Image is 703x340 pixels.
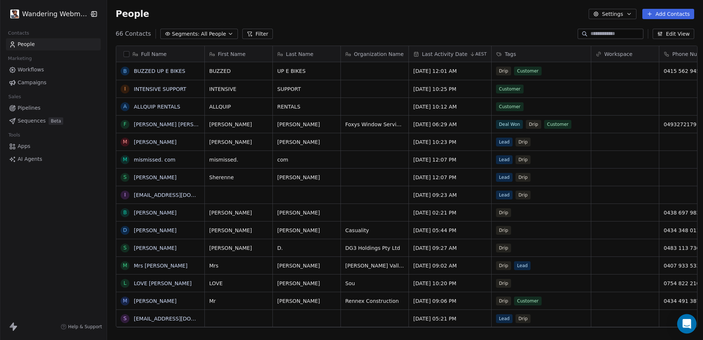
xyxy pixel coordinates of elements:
div: Organization Name [341,46,408,62]
span: com [277,156,336,163]
span: Deal Won [496,120,523,129]
a: Apps [6,140,101,152]
span: AEST [475,51,487,57]
span: [DATE] 09:27 AM [413,244,487,252]
span: ALLQUIP [209,103,268,110]
span: Drip [496,244,511,252]
span: UP E BIKES [277,67,336,75]
span: [PERSON_NAME] [277,227,336,234]
span: 66 Contacts [116,29,151,38]
span: Workflows [18,66,44,74]
div: S [123,173,126,181]
div: Last Name [273,46,340,62]
span: Customer [544,120,571,129]
span: Lead [496,191,513,199]
span: [PERSON_NAME] [277,280,336,287]
div: B [123,67,127,75]
span: [DATE] 10:12 AM [413,103,487,110]
span: People [18,40,35,48]
a: [PERSON_NAME] [134,174,176,180]
span: Wandering Webmaster [22,9,87,19]
span: Lead [514,261,531,270]
span: Customer [514,67,542,75]
span: [PERSON_NAME] [209,244,268,252]
span: [PERSON_NAME] [277,209,336,216]
span: Drip [496,226,511,235]
span: RENTALS [277,103,336,110]
span: Drip [496,67,511,75]
a: ALLQUIP RENTALS [134,104,180,110]
span: [DATE] 10:23 PM [413,138,487,146]
span: SUPPORT [277,85,336,93]
span: Drip [496,208,511,217]
span: Lead [496,138,513,146]
div: grid [116,62,205,327]
a: INTENSIVE SUPPORT [134,86,186,92]
span: Drip [496,261,511,270]
a: [EMAIL_ADDRESS][DOMAIN_NAME] [134,316,224,322]
a: [PERSON_NAME] [134,210,176,216]
span: [PERSON_NAME] [277,174,336,181]
button: Settings [589,9,636,19]
span: Campaigns [18,79,46,86]
span: Customer [514,297,542,305]
span: [PERSON_NAME] [209,121,268,128]
div: Open Intercom Messenger [677,314,697,334]
div: i [124,191,125,199]
a: Campaigns [6,77,101,89]
span: Segments: [172,30,200,38]
a: Mrs [PERSON_NAME] [134,263,188,269]
span: Sherenne [209,174,268,181]
span: Foxys Window Services [345,121,404,128]
img: logo.png [10,10,19,18]
span: Customer [496,102,524,111]
span: mismissed. [209,156,268,163]
span: Workspace [604,50,633,58]
span: Marketing [5,53,35,64]
a: Pipelines [6,102,101,114]
span: Help & Support [68,324,102,330]
span: Drip [515,173,530,182]
div: F [124,120,126,128]
a: mismissed. com [134,157,175,163]
a: Workflows [6,64,101,76]
div: s [123,315,126,322]
span: [PERSON_NAME] [209,209,268,216]
span: Lead [496,173,513,182]
span: Full Name [141,50,167,58]
span: [DATE] 06:29 AM [413,121,487,128]
a: [PERSON_NAME] [134,245,176,251]
span: [DATE] 05:21 PM [413,315,487,322]
span: D. [277,244,336,252]
span: Drip [515,314,530,323]
span: AI Agents [18,155,42,163]
div: I [124,85,125,93]
span: INTENSIVE [209,85,268,93]
span: Drip [515,138,530,146]
button: Edit View [653,29,694,39]
a: [PERSON_NAME] [134,298,176,304]
a: Help & Support [61,324,102,330]
span: People [116,8,149,20]
span: Lead [496,314,513,323]
div: D [123,226,127,234]
a: AI Agents [6,153,101,165]
span: Drip [496,297,511,305]
span: [PERSON_NAME] [277,138,336,146]
span: [PERSON_NAME] [209,227,268,234]
span: LOVE [209,280,268,287]
div: M [122,138,127,146]
span: All People [201,30,226,38]
span: [DATE] 09:06 PM [413,297,487,305]
span: Beta [49,117,63,125]
span: Mr [209,297,268,305]
div: Workspace [591,46,659,62]
div: Tags [492,46,591,62]
a: LOVE [PERSON_NAME] [134,280,192,286]
button: Add Contacts [642,9,694,19]
div: S [123,244,126,252]
div: M [122,297,127,305]
div: First Name [205,46,272,62]
button: Wandering Webmaster [9,8,84,20]
span: Drip [515,155,530,164]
